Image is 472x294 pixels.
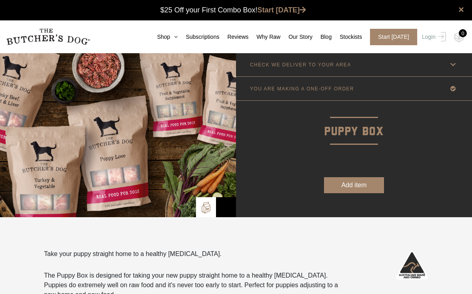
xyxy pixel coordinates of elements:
a: Blog [312,33,332,41]
button: Add item [324,177,384,193]
span: Start [DATE] [370,29,417,45]
a: close [458,5,464,14]
img: TBD_Build-A-Box.png [200,202,212,214]
a: Shop [149,33,178,41]
a: Reviews [219,33,248,41]
div: 0 [459,29,467,37]
a: Why Raw [248,33,280,41]
a: Subscriptions [178,33,219,41]
a: Start [DATE] [258,6,306,14]
a: YOU ARE MAKING A ONE-OFF ORDER [236,77,472,100]
p: CHECK WE DELIVER TO YOUR AREA [250,62,351,68]
img: TBD_Cart-Empty.png [454,32,464,42]
p: YOU ARE MAKING A ONE-OFF ORDER [250,86,354,92]
a: CHECK WE DELIVER TO YOUR AREA [236,53,472,76]
a: Stockists [332,33,362,41]
a: Our Story [280,33,312,41]
a: Start [DATE] [362,29,420,45]
img: Australian-Made_White.png [396,249,428,281]
img: Bowl-Icon2.png [220,201,232,213]
a: Login [420,29,446,45]
p: Puppy Box [236,101,472,141]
